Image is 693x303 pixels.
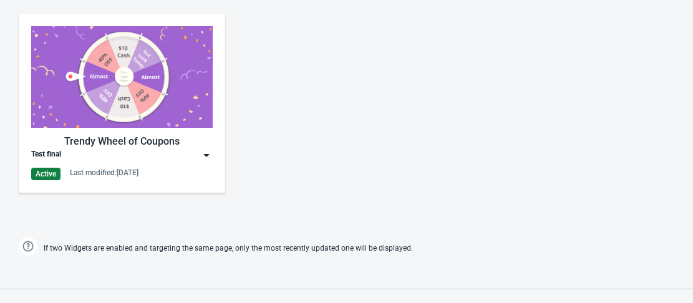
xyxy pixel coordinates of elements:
span: If two Widgets are enabled and targeting the same page, only the most recently updated one will b... [44,238,413,259]
div: Trendy Wheel of Coupons [31,134,213,149]
div: Active [31,168,61,180]
img: help.png [19,237,37,256]
div: Test final [31,149,61,161]
div: Last modified: [DATE] [70,168,138,178]
img: trendy_game.png [31,26,213,128]
img: dropdown.png [200,149,213,161]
